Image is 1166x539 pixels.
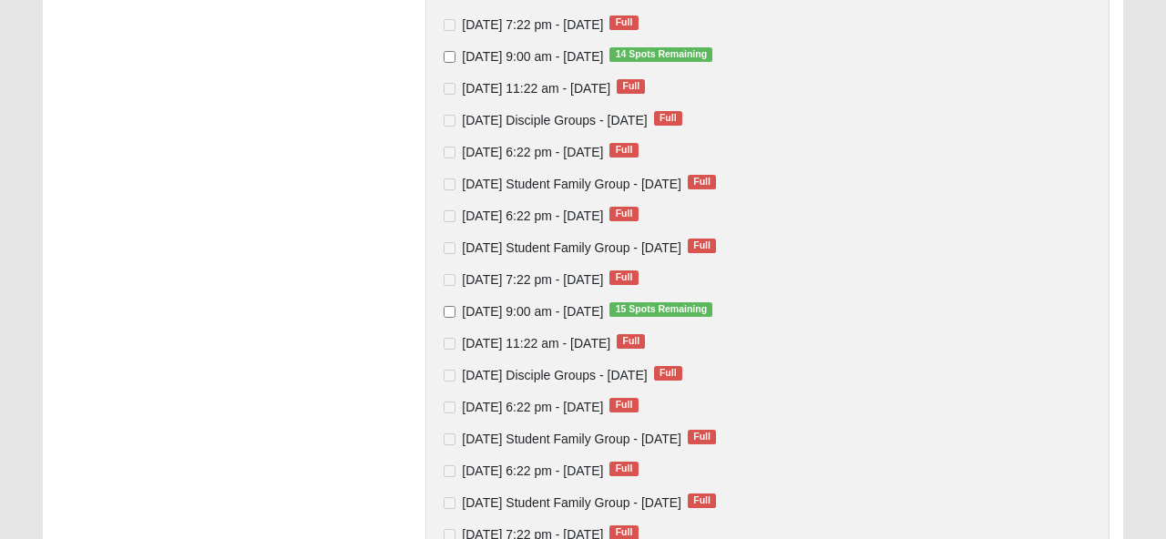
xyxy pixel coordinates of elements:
span: [DATE] Student Family Group - [DATE] [462,177,681,191]
span: Full [609,143,638,158]
input: [DATE] 6:22 pm - [DATE]Full [444,210,455,222]
input: [DATE] 6:22 pm - [DATE]Full [444,465,455,477]
input: [DATE] Disciple Groups - [DATE]Full [444,115,455,127]
input: [DATE] Disciple Groups - [DATE]Full [444,370,455,381]
span: Full [609,398,638,412]
span: [DATE] Student Family Group - [DATE] [462,240,681,255]
span: Full [617,334,645,349]
span: [DATE] 6:22 pm - [DATE] [462,400,603,414]
input: [DATE] 11:22 am - [DATE]Full [444,83,455,95]
input: [DATE] 11:22 am - [DATE]Full [444,338,455,350]
span: Full [654,366,682,381]
span: Full [609,270,638,285]
span: 14 Spots Remaining [609,47,712,62]
span: Full [688,239,716,253]
span: Full [688,175,716,189]
span: [DATE] 11:22 am - [DATE] [462,81,610,96]
span: [DATE] Disciple Groups - [DATE] [462,113,647,127]
input: [DATE] Student Family Group - [DATE]Full [444,178,455,190]
span: [DATE] 9:00 am - [DATE] [462,49,603,64]
span: [DATE] Disciple Groups - [DATE] [462,368,647,382]
span: Full [609,15,638,30]
span: [DATE] 11:22 am - [DATE] [462,336,610,351]
input: [DATE] 9:00 am - [DATE]15 Spots Remaining [444,306,455,318]
input: [DATE] 6:22 pm - [DATE]Full [444,147,455,158]
input: [DATE] Student Family Group - [DATE]Full [444,497,455,509]
span: Full [688,493,716,508]
span: Full [688,430,716,444]
span: [DATE] 7:22 pm - [DATE] [462,272,603,287]
span: [DATE] 7:22 pm - [DATE] [462,17,603,32]
input: [DATE] Student Family Group - [DATE]Full [444,433,455,445]
input: [DATE] 7:22 pm - [DATE]Full [444,19,455,31]
span: [DATE] 9:00 am - [DATE] [462,304,603,319]
span: Full [609,462,638,476]
span: [DATE] 6:22 pm - [DATE] [462,145,603,159]
input: [DATE] 7:22 pm - [DATE]Full [444,274,455,286]
span: Full [609,207,638,221]
span: [DATE] Student Family Group - [DATE] [462,495,681,510]
span: [DATE] 6:22 pm - [DATE] [462,208,603,223]
input: [DATE] Student Family Group - [DATE]Full [444,242,455,254]
span: Full [654,111,682,126]
span: [DATE] Student Family Group - [DATE] [462,432,681,446]
input: [DATE] 9:00 am - [DATE]14 Spots Remaining [444,51,455,63]
input: [DATE] 6:22 pm - [DATE]Full [444,402,455,413]
span: Full [617,79,645,94]
span: 15 Spots Remaining [609,302,712,317]
span: [DATE] 6:22 pm - [DATE] [462,463,603,478]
